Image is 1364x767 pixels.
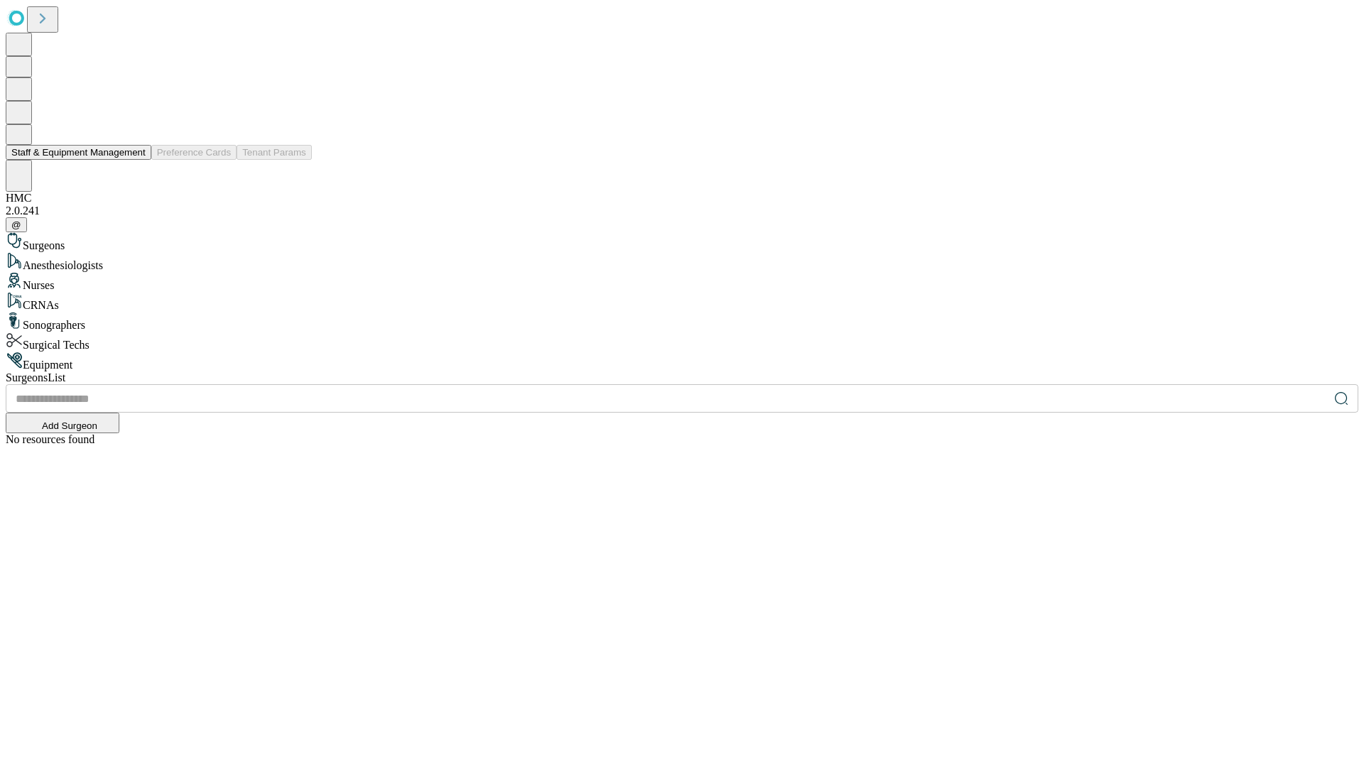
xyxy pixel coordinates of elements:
[6,205,1358,217] div: 2.0.241
[6,292,1358,312] div: CRNAs
[6,332,1358,352] div: Surgical Techs
[6,433,1358,446] div: No resources found
[6,217,27,232] button: @
[6,252,1358,272] div: Anesthesiologists
[6,232,1358,252] div: Surgeons
[11,219,21,230] span: @
[6,272,1358,292] div: Nurses
[6,413,119,433] button: Add Surgeon
[6,371,1358,384] div: Surgeons List
[6,312,1358,332] div: Sonographers
[6,192,1358,205] div: HMC
[6,145,151,160] button: Staff & Equipment Management
[6,352,1358,371] div: Equipment
[151,145,237,160] button: Preference Cards
[237,145,312,160] button: Tenant Params
[42,420,97,431] span: Add Surgeon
